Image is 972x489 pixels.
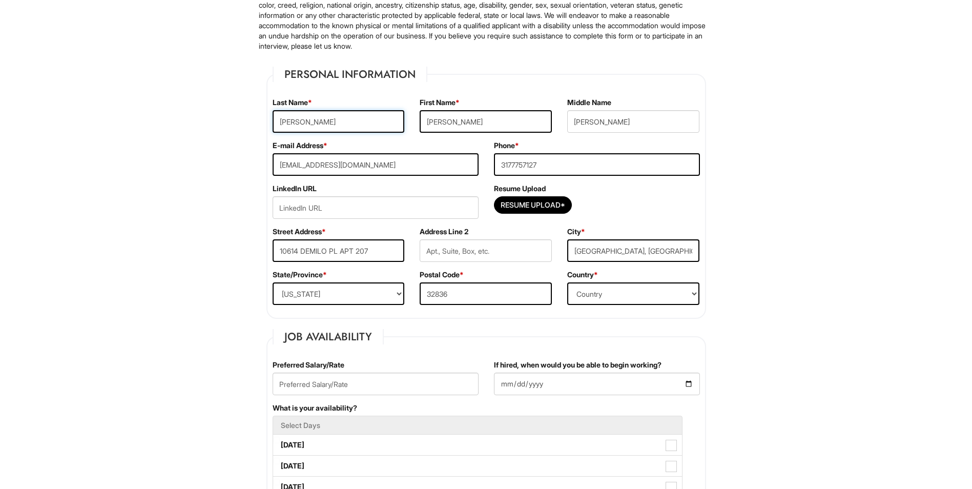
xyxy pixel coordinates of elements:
[494,184,546,194] label: Resume Upload
[494,360,661,370] label: If hired, when would you be able to begin working?
[273,435,682,455] label: [DATE]
[281,421,674,429] h5: Select Days
[273,239,405,262] input: Street Address
[273,153,479,176] input: E-mail Address
[273,196,479,219] input: LinkedIn URL
[273,329,384,344] legend: Job Availability
[273,403,357,413] label: What is your availability?
[567,110,699,133] input: Middle Name
[273,270,327,280] label: State/Province
[420,97,460,108] label: First Name
[420,239,552,262] input: Apt., Suite, Box, etc.
[273,110,405,133] input: Last Name
[273,360,344,370] label: Preferred Salary/Rate
[420,227,468,237] label: Address Line 2
[494,140,519,151] label: Phone
[567,227,585,237] label: City
[273,456,682,476] label: [DATE]
[567,282,699,305] select: Country
[273,373,479,395] input: Preferred Salary/Rate
[273,184,317,194] label: LinkedIn URL
[273,67,427,82] legend: Personal Information
[420,110,552,133] input: First Name
[494,153,700,176] input: Phone
[494,196,572,214] button: Resume Upload*Resume Upload*
[273,227,326,237] label: Street Address
[273,97,312,108] label: Last Name
[567,239,699,262] input: City
[273,282,405,305] select: State/Province
[567,97,611,108] label: Middle Name
[567,270,598,280] label: Country
[273,140,327,151] label: E-mail Address
[420,270,464,280] label: Postal Code
[420,282,552,305] input: Postal Code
